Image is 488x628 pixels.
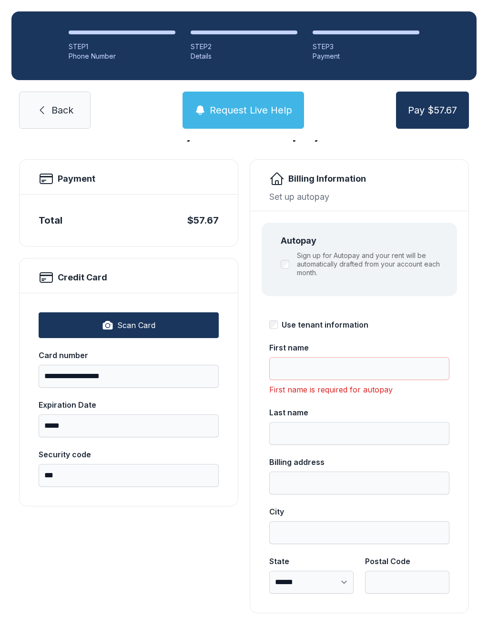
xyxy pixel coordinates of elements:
span: Pay $57.67 [408,103,457,117]
div: STEP 3 [313,42,419,51]
div: Use tenant information [282,319,368,330]
span: Request Live Help [210,103,292,117]
input: First name [269,357,449,380]
div: State [269,556,354,567]
div: STEP 1 [69,42,175,51]
input: Billing address [269,472,449,494]
div: $57.67 [187,214,219,227]
input: Postal Code [365,571,449,594]
input: Card number [39,365,219,388]
input: Security code [39,464,219,487]
span: Scan Card [117,319,155,331]
div: Last name [269,407,449,418]
div: Postal Code [365,556,449,567]
label: Sign up for Autopay and your rent will be automatically drafted from your account each month. [297,251,446,277]
div: Billing address [269,456,449,468]
input: Last name [269,422,449,445]
div: City [269,506,449,517]
h1: Payment & Autopay [19,125,469,140]
div: Expiration Date [39,399,219,411]
div: Autopay [281,234,446,247]
h2: Billing Information [288,172,366,185]
input: Expiration Date [39,414,219,437]
div: First name [269,342,449,353]
div: Security code [39,449,219,460]
div: Phone Number [69,51,175,61]
div: Details [191,51,297,61]
select: State [269,571,354,594]
h2: Credit Card [58,271,107,284]
span: Back [51,103,73,117]
input: City [269,521,449,544]
h2: Payment [58,172,95,185]
div: Card number [39,350,219,361]
div: Total [39,214,62,227]
div: First name is required for autopay [269,384,449,395]
div: Set up autopay [269,190,449,203]
div: Payment [313,51,419,61]
div: STEP 2 [191,42,297,51]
